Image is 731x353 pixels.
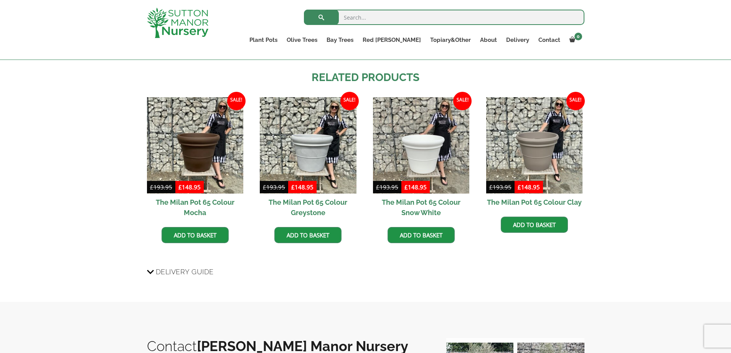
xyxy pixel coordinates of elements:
[147,194,243,221] h2: The Milan Pot 65 Colour Mocha
[263,183,266,191] span: £
[274,227,342,243] a: Add to basket: “The Milan Pot 65 Colour Greystone”
[282,35,322,45] a: Olive Trees
[340,92,359,110] span: Sale!
[291,183,295,191] span: £
[291,183,314,191] bdi: 148.95
[388,227,455,243] a: Add to basket: “The Milan Pot 65 Colour Snow White”
[518,183,521,191] span: £
[373,97,469,221] a: Sale! The Milan Pot 65 Colour Snow White
[501,217,568,233] a: Add to basket: “The Milan Pot 65 Colour Clay”
[486,97,582,211] a: Sale! The Milan Pot 65 Colour Clay
[156,265,214,279] span: Delivery Guide
[426,35,475,45] a: Topiary&Other
[260,194,356,221] h2: The Milan Pot 65 Colour Greystone
[263,183,285,191] bdi: 193.95
[453,92,472,110] span: Sale!
[150,183,153,191] span: £
[574,33,582,40] span: 0
[376,183,380,191] span: £
[147,8,208,38] img: logo
[404,183,408,191] span: £
[178,183,201,191] bdi: 148.95
[534,35,565,45] a: Contact
[358,35,426,45] a: Red [PERSON_NAME]
[162,227,229,243] a: Add to basket: “The Milan Pot 65 Colour Mocha”
[147,97,243,221] a: Sale! The Milan Pot 65 Colour Mocha
[565,35,584,45] a: 0
[489,183,512,191] bdi: 193.95
[322,35,358,45] a: Bay Trees
[260,97,356,194] img: The Milan Pot 65 Colour Greystone
[404,183,427,191] bdi: 148.95
[566,92,585,110] span: Sale!
[376,183,398,191] bdi: 193.95
[227,92,246,110] span: Sale!
[147,70,584,86] h2: Related products
[502,35,534,45] a: Delivery
[373,194,469,221] h2: The Milan Pot 65 Colour Snow White
[245,35,282,45] a: Plant Pots
[489,183,493,191] span: £
[373,97,469,194] img: The Milan Pot 65 Colour Snow White
[518,183,540,191] bdi: 148.95
[150,183,172,191] bdi: 193.95
[486,97,582,194] img: The Milan Pot 65 Colour Clay
[486,194,582,211] h2: The Milan Pot 65 Colour Clay
[475,35,502,45] a: About
[304,10,584,25] input: Search...
[260,97,356,221] a: Sale! The Milan Pot 65 Colour Greystone
[147,97,243,194] img: The Milan Pot 65 Colour Mocha
[178,183,182,191] span: £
